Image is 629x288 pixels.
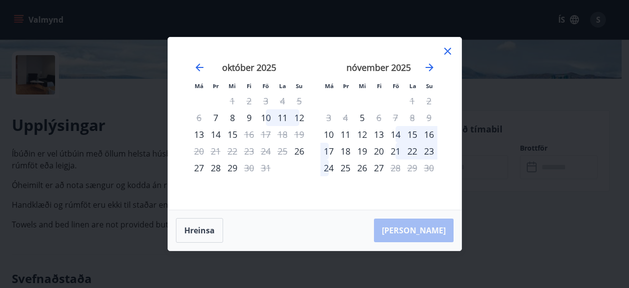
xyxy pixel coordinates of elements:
[387,143,404,160] td: Choose föstudagur, 21. nóvember 2025 as your check-in date. It’s available.
[291,143,308,160] td: Choose sunnudagur, 26. október 2025 as your check-in date. It’s available.
[343,82,349,90] small: Þr
[222,62,276,73] strong: október 2025
[224,126,241,143] div: 15
[387,126,404,143] div: 14
[213,82,219,90] small: Þr
[224,109,241,126] td: Choose miðvikudagur, 8. október 2025 as your check-in date. It’s available.
[320,109,337,126] td: Not available. mánudagur, 3. nóvember 2025
[404,126,421,143] div: 15
[404,143,421,160] td: Choose laugardagur, 22. nóvember 2025 as your check-in date. It’s available.
[371,126,387,143] td: Choose fimmtudagur, 13. nóvember 2025 as your check-in date. It’s available.
[346,62,411,73] strong: nóvember 2025
[387,109,404,126] td: Not available. föstudagur, 7. nóvember 2025
[279,82,286,90] small: La
[337,160,354,176] td: Choose þriðjudagur, 25. nóvember 2025 as your check-in date. It’s available.
[320,160,337,176] div: 24
[296,82,303,90] small: Su
[274,109,291,126] div: 11
[224,143,241,160] td: Not available. miðvikudagur, 22. október 2025
[337,126,354,143] div: 11
[421,126,437,143] div: 16
[207,160,224,176] div: 28
[274,109,291,126] td: Choose laugardagur, 11. október 2025 as your check-in date. It’s available.
[224,126,241,143] td: Choose miðvikudagur, 15. október 2025 as your check-in date. It’s available.
[207,109,224,126] div: Aðeins innritun í boði
[421,143,437,160] div: 23
[224,93,241,109] td: Not available. miðvikudagur, 1. október 2025
[371,143,387,160] div: 20
[241,93,257,109] td: Not available. fimmtudagur, 2. október 2025
[354,109,371,126] td: Choose miðvikudagur, 5. nóvember 2025 as your check-in date. It’s available.
[176,218,223,243] button: Hreinsa
[229,82,236,90] small: Mi
[404,109,421,126] td: Not available. laugardagur, 8. nóvember 2025
[241,109,257,126] td: Choose fimmtudagur, 9. október 2025 as your check-in date. It’s available.
[195,82,203,90] small: Má
[409,82,416,90] small: La
[320,143,337,160] div: 17
[207,126,224,143] div: 14
[421,109,437,126] td: Not available. sunnudagur, 9. nóvember 2025
[404,160,421,176] td: Not available. laugardagur, 29. nóvember 2025
[354,143,371,160] td: Choose miðvikudagur, 19. nóvember 2025 as your check-in date. It’s available.
[421,126,437,143] td: Choose sunnudagur, 16. nóvember 2025 as your check-in date. It’s available.
[207,160,224,176] td: Choose þriðjudagur, 28. október 2025 as your check-in date. It’s available.
[191,143,207,160] td: Not available. mánudagur, 20. október 2025
[257,109,274,126] div: 10
[371,109,387,126] div: Aðeins útritun í boði
[354,143,371,160] div: 19
[241,126,257,143] div: Aðeins útritun í boði
[404,126,421,143] td: Choose laugardagur, 15. nóvember 2025 as your check-in date. It’s available.
[354,160,371,176] td: Choose miðvikudagur, 26. nóvember 2025 as your check-in date. It’s available.
[337,109,354,126] td: Not available. þriðjudagur, 4. nóvember 2025
[337,143,354,160] div: 18
[393,82,399,90] small: Fö
[371,126,387,143] div: 13
[404,143,421,160] div: 22
[387,126,404,143] td: Choose föstudagur, 14. nóvember 2025 as your check-in date. It’s available.
[257,126,274,143] td: Not available. föstudagur, 17. október 2025
[257,143,274,160] td: Not available. föstudagur, 24. október 2025
[241,143,257,160] td: Not available. fimmtudagur, 23. október 2025
[274,143,291,160] td: Not available. laugardagur, 25. október 2025
[191,160,207,176] td: Choose mánudagur, 27. október 2025 as your check-in date. It’s available.
[207,126,224,143] td: Choose þriðjudagur, 14. október 2025 as your check-in date. It’s available.
[191,160,207,176] div: 27
[291,109,308,126] td: Choose sunnudagur, 12. október 2025 as your check-in date. It’s available.
[320,143,337,160] td: Choose mánudagur, 17. nóvember 2025 as your check-in date. It’s available.
[291,109,308,126] div: 12
[371,160,387,176] td: Choose fimmtudagur, 27. nóvember 2025 as your check-in date. It’s available.
[194,62,205,73] div: Move backward to switch to the previous month.
[354,126,371,143] div: 12
[337,126,354,143] td: Choose þriðjudagur, 11. nóvember 2025 as your check-in date. It’s available.
[320,126,337,143] td: Choose mánudagur, 10. nóvember 2025 as your check-in date. It’s available.
[241,160,257,176] td: Not available. fimmtudagur, 30. október 2025
[371,143,387,160] td: Choose fimmtudagur, 20. nóvember 2025 as your check-in date. It’s available.
[421,93,437,109] td: Not available. sunnudagur, 2. nóvember 2025
[320,160,337,176] td: Choose mánudagur, 24. nóvember 2025 as your check-in date. It’s available.
[337,160,354,176] div: 25
[257,109,274,126] td: Choose föstudagur, 10. október 2025 as your check-in date. It’s available.
[191,126,207,143] td: Choose mánudagur, 13. október 2025 as your check-in date. It’s available.
[224,160,241,176] td: Choose miðvikudagur, 29. október 2025 as your check-in date. It’s available.
[377,82,382,90] small: Fi
[387,160,404,176] div: Aðeins útritun í boði
[274,126,291,143] td: Not available. laugardagur, 18. október 2025
[291,143,308,160] div: Aðeins innritun í boði
[291,93,308,109] td: Not available. sunnudagur, 5. október 2025
[224,109,241,126] div: 8
[421,143,437,160] td: Choose sunnudagur, 23. nóvember 2025 as your check-in date. It’s available.
[371,109,387,126] td: Not available. fimmtudagur, 6. nóvember 2025
[337,143,354,160] td: Choose þriðjudagur, 18. nóvember 2025 as your check-in date. It’s available.
[180,49,450,198] div: Calendar
[291,126,308,143] td: Not available. sunnudagur, 19. október 2025
[359,82,366,90] small: Mi
[325,82,334,90] small: Má
[404,93,421,109] td: Not available. laugardagur, 1. nóvember 2025
[387,160,404,176] td: Not available. föstudagur, 28. nóvember 2025
[320,126,337,143] div: Aðeins innritun í boði
[354,109,371,126] div: Aðeins innritun í boði
[257,160,274,176] td: Not available. föstudagur, 31. október 2025
[371,160,387,176] div: 27
[262,82,269,90] small: Fö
